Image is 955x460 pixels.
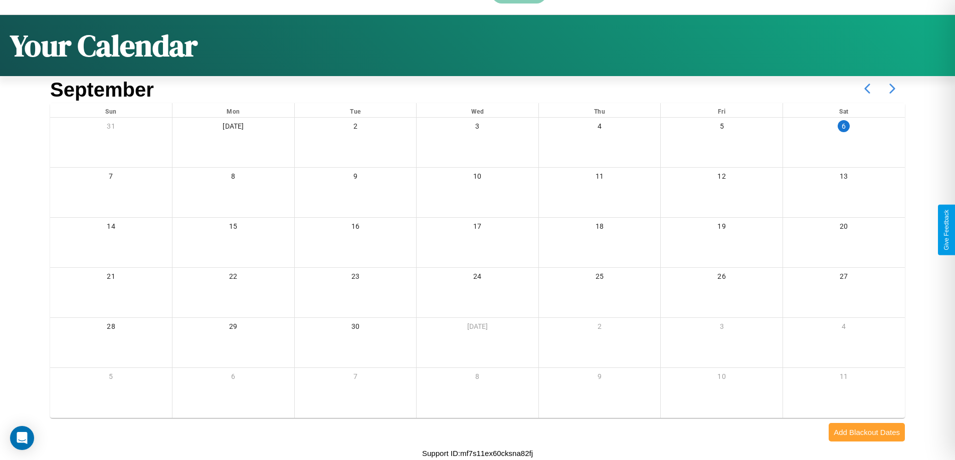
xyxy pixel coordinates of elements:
[539,168,661,188] div: 11
[50,218,172,238] div: 14
[417,218,538,238] div: 17
[417,103,538,117] div: Wed
[783,218,905,238] div: 20
[172,218,294,238] div: 15
[295,218,417,238] div: 16
[10,426,34,450] div: Open Intercom Messenger
[943,210,950,250] div: Give Feedback
[783,168,905,188] div: 13
[295,368,417,388] div: 7
[417,318,538,338] div: [DATE]
[295,318,417,338] div: 30
[50,103,172,117] div: Sun
[172,368,294,388] div: 6
[422,446,533,460] p: Support ID: mf7s11ex60cksna82fj
[539,318,661,338] div: 2
[50,268,172,288] div: 21
[783,318,905,338] div: 4
[539,368,661,388] div: 9
[295,118,417,138] div: 2
[539,118,661,138] div: 4
[50,368,172,388] div: 5
[295,268,417,288] div: 23
[661,168,783,188] div: 12
[417,168,538,188] div: 10
[539,268,661,288] div: 25
[661,268,783,288] div: 26
[661,368,783,388] div: 10
[783,368,905,388] div: 11
[838,120,850,132] div: 6
[50,168,172,188] div: 7
[539,103,661,117] div: Thu
[829,423,905,441] button: Add Blackout Dates
[417,118,538,138] div: 3
[172,318,294,338] div: 29
[172,118,294,138] div: [DATE]
[661,318,783,338] div: 3
[50,79,154,101] h2: September
[539,218,661,238] div: 18
[10,25,198,66] h1: Your Calendar
[172,268,294,288] div: 22
[172,103,294,117] div: Mon
[661,118,783,138] div: 5
[172,168,294,188] div: 8
[783,268,905,288] div: 27
[295,103,417,117] div: Tue
[783,103,905,117] div: Sat
[661,103,783,117] div: Fri
[417,368,538,388] div: 8
[661,218,783,238] div: 19
[295,168,417,188] div: 9
[50,118,172,138] div: 31
[50,318,172,338] div: 28
[417,268,538,288] div: 24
